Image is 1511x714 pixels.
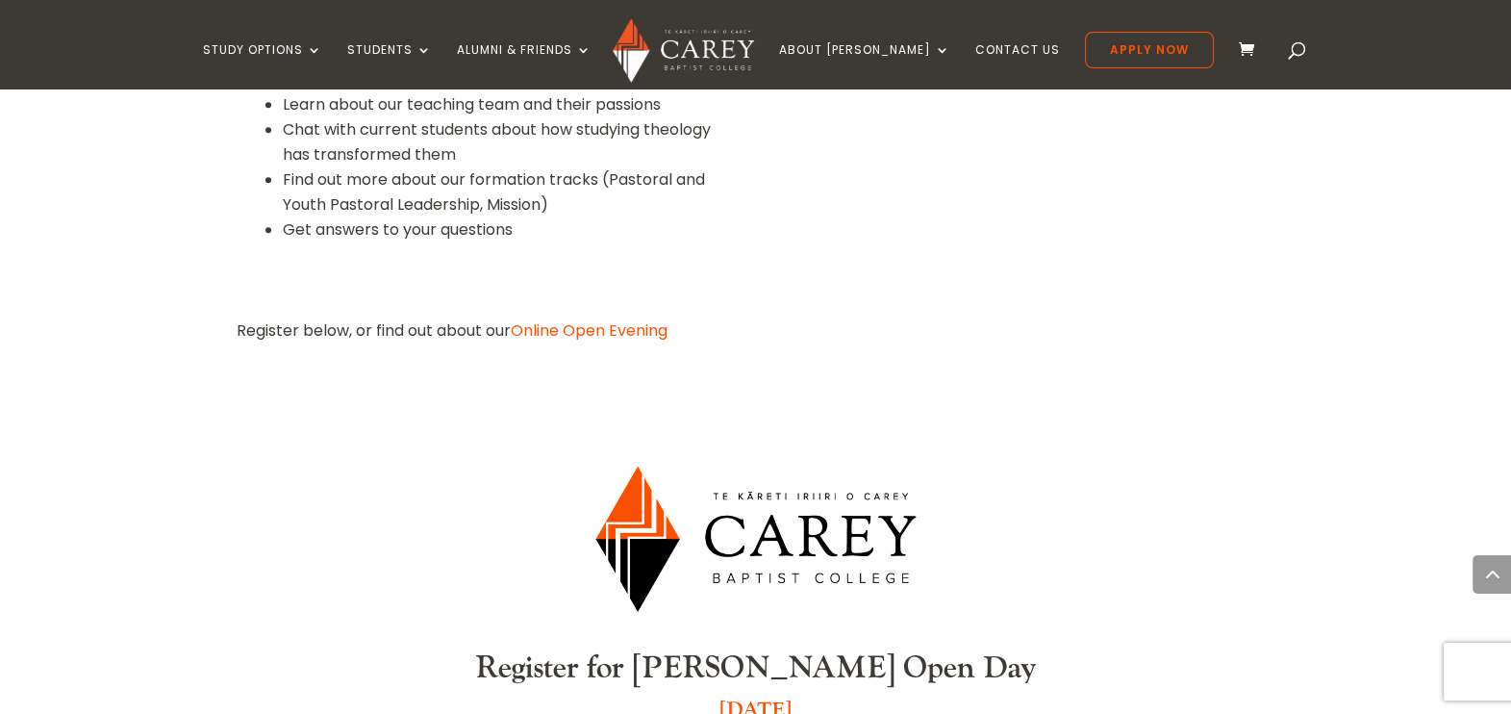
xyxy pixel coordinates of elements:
a: Apply Now [1085,32,1214,68]
img: CareyBaptist_LAND_orange_black_optimised.jpg [564,435,948,643]
p: Register below, or find out about our [237,318,727,344]
li: Find out more about our formation tracks (Pastoral and Youth Pastoral Leadership, Mission) [283,167,727,217]
li: Chat with current students about how studying theology has transformed them [283,117,727,167]
li: Get answers to your questions [283,217,727,242]
img: Carey Baptist College [613,18,754,83]
a: Students [347,43,432,89]
a: About [PERSON_NAME] [779,43,950,89]
a: Online Open Evening [511,319,667,342]
b: Register for [PERSON_NAME] Open Day [475,649,1037,688]
span: Learn about our teaching team and their passions [283,93,661,115]
a: Alumni & Friends [457,43,592,89]
a: Contact Us [975,43,1060,89]
a: Study Options [203,43,322,89]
